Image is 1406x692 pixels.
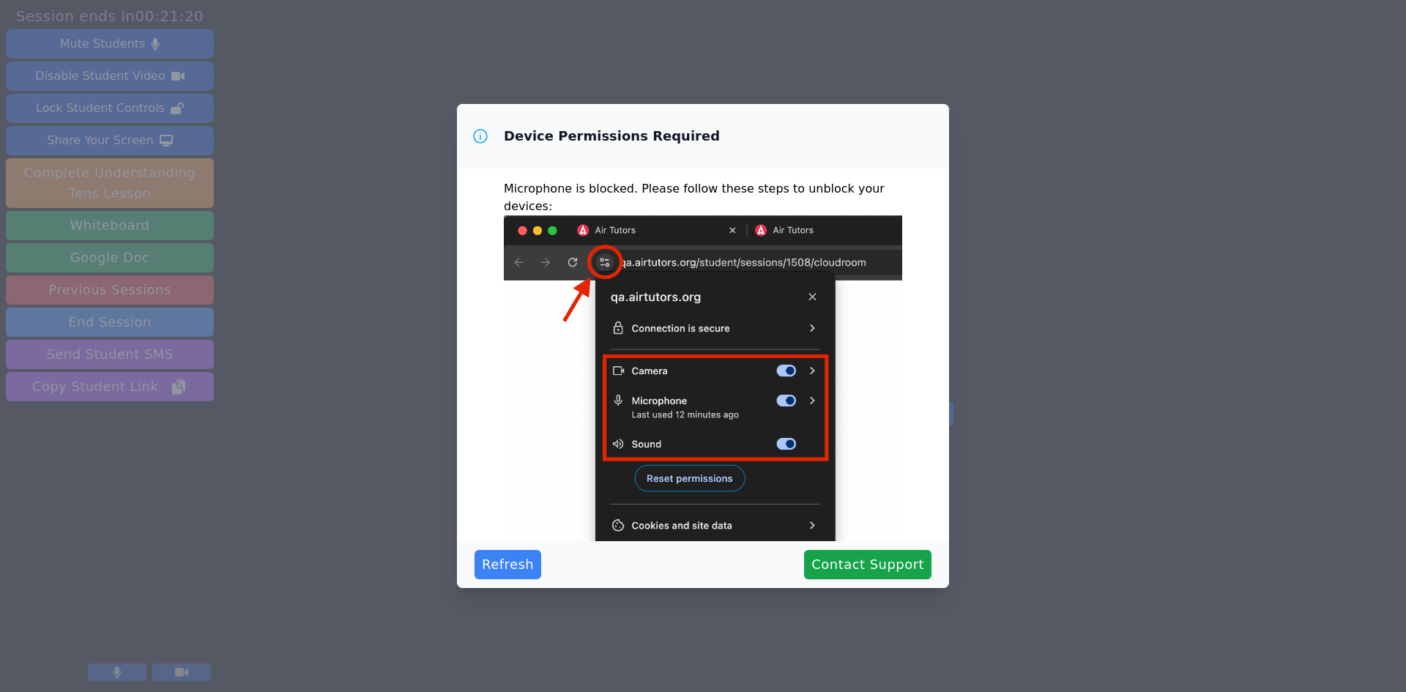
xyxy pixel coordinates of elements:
button: Contact Support [804,550,931,579]
button: Refresh [475,550,541,579]
h3: Device Permissions Required [504,127,720,145]
span: Refresh [482,554,534,575]
img: Cloud Room Debug [504,215,902,589]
